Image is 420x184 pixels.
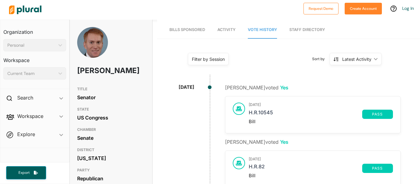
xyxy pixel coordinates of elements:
[312,56,330,62] span: Sort by
[77,61,118,80] h1: [PERSON_NAME]
[179,84,194,91] div: [DATE]
[6,166,46,179] button: Export
[345,3,382,14] button: Create Account
[77,85,145,93] h3: TITLE
[77,154,145,163] div: [US_STATE]
[249,119,393,124] div: Bill
[77,126,145,133] h3: CHAMBER
[303,3,339,14] button: Request Demo
[3,23,66,37] h3: Organization
[77,93,145,102] div: Senator
[77,146,145,154] h3: DISTRICT
[77,113,145,122] div: US Congress
[249,157,393,161] h3: [DATE]
[303,5,339,11] a: Request Demo
[3,51,66,65] h3: Workspace
[217,27,236,32] span: Activity
[366,166,389,170] span: pass
[17,94,33,101] h2: Search
[7,70,56,77] div: Current Team
[280,84,288,91] span: Yes
[345,5,382,11] a: Create Account
[217,21,236,39] a: Activity
[77,106,145,113] h3: STATE
[77,174,145,183] div: Republican
[7,42,56,49] div: Personal
[342,56,371,62] div: Latest Activity
[249,110,362,119] a: H.R.10545
[248,27,277,32] span: Vote History
[289,21,325,39] a: Staff Directory
[192,56,225,62] div: Filter by Session
[249,164,362,173] a: H.R.82
[249,103,393,107] h3: [DATE]
[249,173,393,178] div: Bill
[225,139,288,145] span: [PERSON_NAME] voted
[366,112,389,116] span: pass
[14,170,34,175] span: Export
[77,27,108,65] img: Headshot of James Lankford
[402,6,414,11] a: Log In
[169,27,205,32] span: Bills Sponsored
[225,84,288,91] span: [PERSON_NAME] voted
[248,21,277,39] a: Vote History
[77,166,145,174] h3: PARTY
[77,133,145,143] div: Senate
[280,139,288,145] span: Yes
[169,21,205,39] a: Bills Sponsored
